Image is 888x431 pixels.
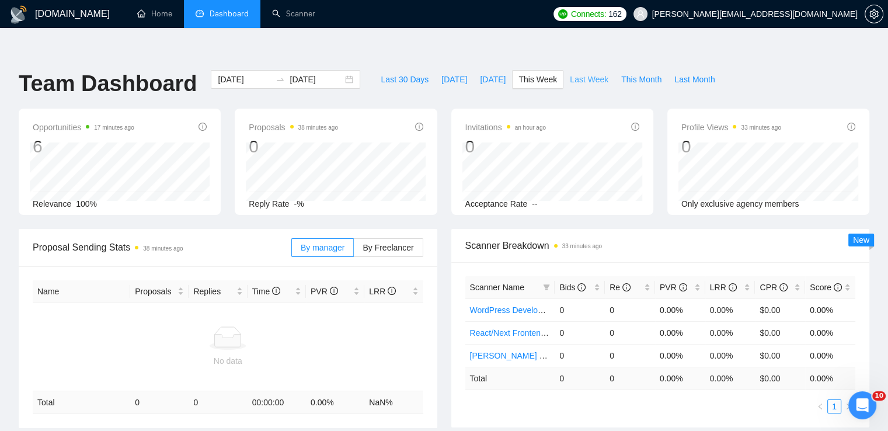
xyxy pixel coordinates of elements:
span: info-circle [199,123,207,131]
td: 0 [605,321,655,344]
td: $0.00 [755,298,805,321]
span: info-circle [622,283,631,291]
iframe: Intercom live chat [848,391,876,419]
div: 0 [249,135,338,158]
span: Re [610,283,631,292]
td: $ 0.00 [755,367,805,390]
span: Bids [559,283,586,292]
span: Last Week [570,73,608,86]
button: left [813,399,827,413]
span: Proposals [249,120,338,134]
td: 0.00% [655,344,705,367]
span: info-circle [577,283,586,291]
td: 0 [555,344,605,367]
span: Profile Views [681,120,781,134]
a: homeHome [137,9,172,19]
button: right [841,399,855,413]
time: 33 minutes ago [562,243,602,249]
span: swap-right [276,75,285,84]
div: No data [37,354,419,367]
time: an hour ago [515,124,546,131]
td: 0.00% [655,298,705,321]
span: info-circle [834,283,842,291]
span: info-circle [679,283,687,291]
td: 0.00% [805,344,855,367]
div: 6 [33,135,134,158]
a: setting [865,9,883,19]
td: 0 [555,298,605,321]
button: [DATE] [435,70,473,89]
td: 0.00% [705,298,755,321]
div: 0 [681,135,781,158]
a: 1 [828,400,841,413]
time: 38 minutes ago [143,245,183,252]
span: Time [252,287,280,296]
span: filter [543,284,550,291]
span: Proposals [135,285,175,298]
td: NaN % [364,391,423,414]
span: Relevance [33,199,71,208]
th: Name [33,280,130,303]
input: Start date [218,73,271,86]
span: info-circle [415,123,423,131]
span: Opportunities [33,120,134,134]
li: Previous Page [813,399,827,413]
td: 0.00 % [805,367,855,390]
span: PVR [311,287,338,296]
span: Connects: [571,8,606,20]
td: Total [465,367,555,390]
span: info-circle [330,287,338,295]
span: info-circle [388,287,396,295]
span: setting [865,9,883,19]
li: 1 [827,399,841,413]
a: searchScanner [272,9,315,19]
span: Only exclusive agency members [681,199,799,208]
span: info-circle [729,283,737,291]
span: Scanner Name [470,283,524,292]
time: 17 minutes ago [94,124,134,131]
span: info-circle [779,283,788,291]
td: 0.00 % [705,367,755,390]
button: Last Month [668,70,721,89]
span: info-circle [847,123,855,131]
span: [DATE] [480,73,506,86]
td: 0 [605,367,655,390]
td: 0 [130,391,189,414]
a: WordPress Development [470,305,560,315]
span: Last 30 Days [381,73,429,86]
span: Scanner Breakdown [465,238,856,253]
span: Proposal Sending Stats [33,240,291,255]
a: [PERSON_NAME] Development [470,351,588,360]
span: This Week [518,73,557,86]
span: -% [294,199,304,208]
td: 00:00:00 [248,391,306,414]
button: This Month [615,70,668,89]
div: 0 [465,135,546,158]
span: CPR [760,283,787,292]
span: PVR [660,283,687,292]
time: 38 minutes ago [298,124,338,131]
span: -- [532,199,537,208]
span: info-circle [272,287,280,295]
span: [DATE] [441,73,467,86]
td: 0.00 % [306,391,364,414]
img: logo [9,5,28,24]
td: 0.00 % [655,367,705,390]
td: 0.00% [655,321,705,344]
span: info-circle [631,123,639,131]
td: Total [33,391,130,414]
span: Acceptance Rate [465,199,528,208]
span: Score [810,283,841,292]
span: By Freelancer [363,243,413,252]
span: 10 [872,391,886,401]
td: 0.00% [705,321,755,344]
span: 100% [76,199,97,208]
span: This Month [621,73,661,86]
span: to [276,75,285,84]
li: Next Page [841,399,855,413]
td: 0.00% [805,321,855,344]
button: Last 30 Days [374,70,435,89]
td: 0 [555,321,605,344]
span: LRR [369,287,396,296]
td: 0 [605,298,655,321]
